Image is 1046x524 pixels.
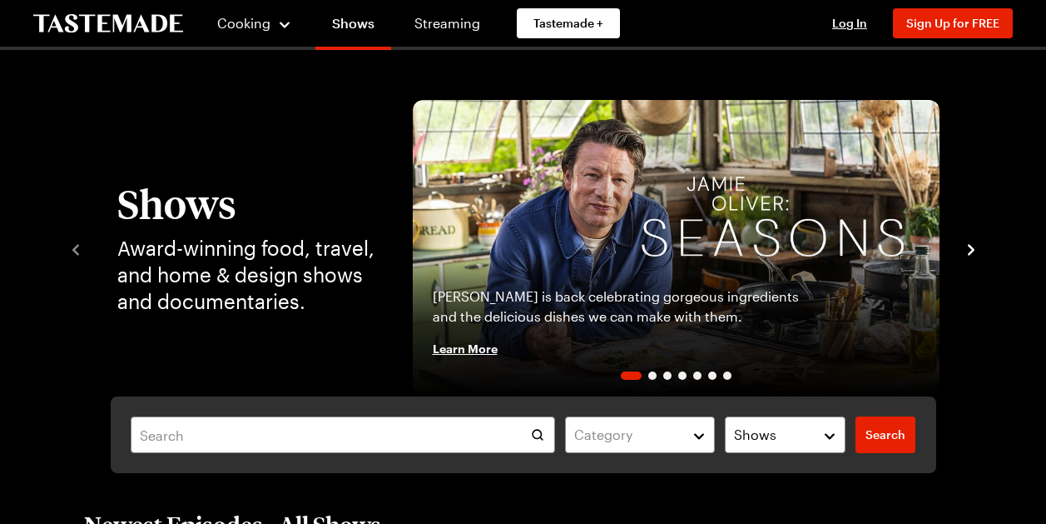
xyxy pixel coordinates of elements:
span: Learn More [433,340,498,357]
a: To Tastemade Home Page [33,14,183,33]
button: Shows [725,417,846,453]
p: [PERSON_NAME] is back celebrating gorgeous ingredients and the delicious dishes we can make with ... [433,287,822,327]
span: Go to slide 4 [678,372,687,380]
span: Go to slide 7 [723,372,731,380]
img: Jamie Oliver: Seasons [413,100,939,397]
button: navigate to previous item [67,238,84,258]
button: Cooking [216,3,292,43]
span: Go to slide 3 [663,372,672,380]
a: Jamie Oliver: Seasons[PERSON_NAME] is back celebrating gorgeous ingredients and the delicious dis... [413,100,939,397]
span: Search [865,427,905,443]
button: navigate to next item [963,238,979,258]
h1: Shows [117,182,379,225]
button: Log In [816,15,883,32]
span: Log In [832,16,867,30]
a: Tastemade + [517,8,620,38]
div: 1 / 7 [413,100,939,397]
span: Shows [734,425,776,445]
a: filters [855,417,915,453]
span: Go to slide 5 [693,372,701,380]
button: Category [565,417,715,453]
a: Shows [315,3,391,50]
button: Sign Up for FREE [893,8,1013,38]
span: Go to slide 1 [621,372,642,380]
span: Go to slide 6 [708,372,716,380]
span: Go to slide 2 [648,372,657,380]
div: Category [574,425,681,445]
input: Search [131,417,555,453]
p: Award-winning food, travel, and home & design shows and documentaries. [117,235,379,315]
span: Tastemade + [533,15,603,32]
span: Cooking [217,15,270,31]
span: Sign Up for FREE [906,16,999,30]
